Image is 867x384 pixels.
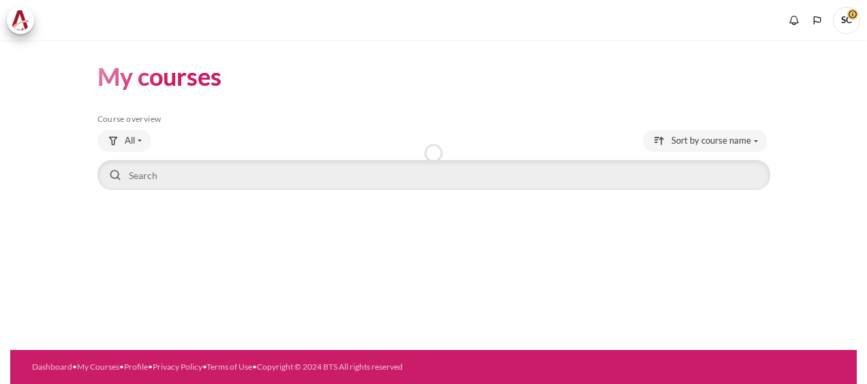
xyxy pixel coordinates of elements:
[807,10,827,31] button: Languages
[97,130,151,152] button: Grouping drop-down menu
[833,7,860,34] span: SC
[671,134,751,148] span: Sort by course name
[257,362,403,372] a: Copyright © 2024 BTS All rights reserved
[77,362,119,372] a: My Courses
[153,362,202,372] a: Privacy Policy
[32,362,72,372] a: Dashboard
[97,114,770,125] h5: Course overview
[97,61,222,93] h1: My courses
[97,130,770,193] div: Course overview controls
[10,40,857,213] section: Content
[833,7,860,34] a: User menu
[124,362,148,372] a: Profile
[784,10,804,31] div: Show notification window with no new notifications
[643,130,767,152] button: Sorting drop-down menu
[125,134,135,148] span: All
[7,7,41,34] a: Architeck Architeck
[207,362,252,372] a: Terms of Use
[11,10,30,31] img: Architeck
[97,160,770,190] input: Search
[32,361,473,373] div: • • • • •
